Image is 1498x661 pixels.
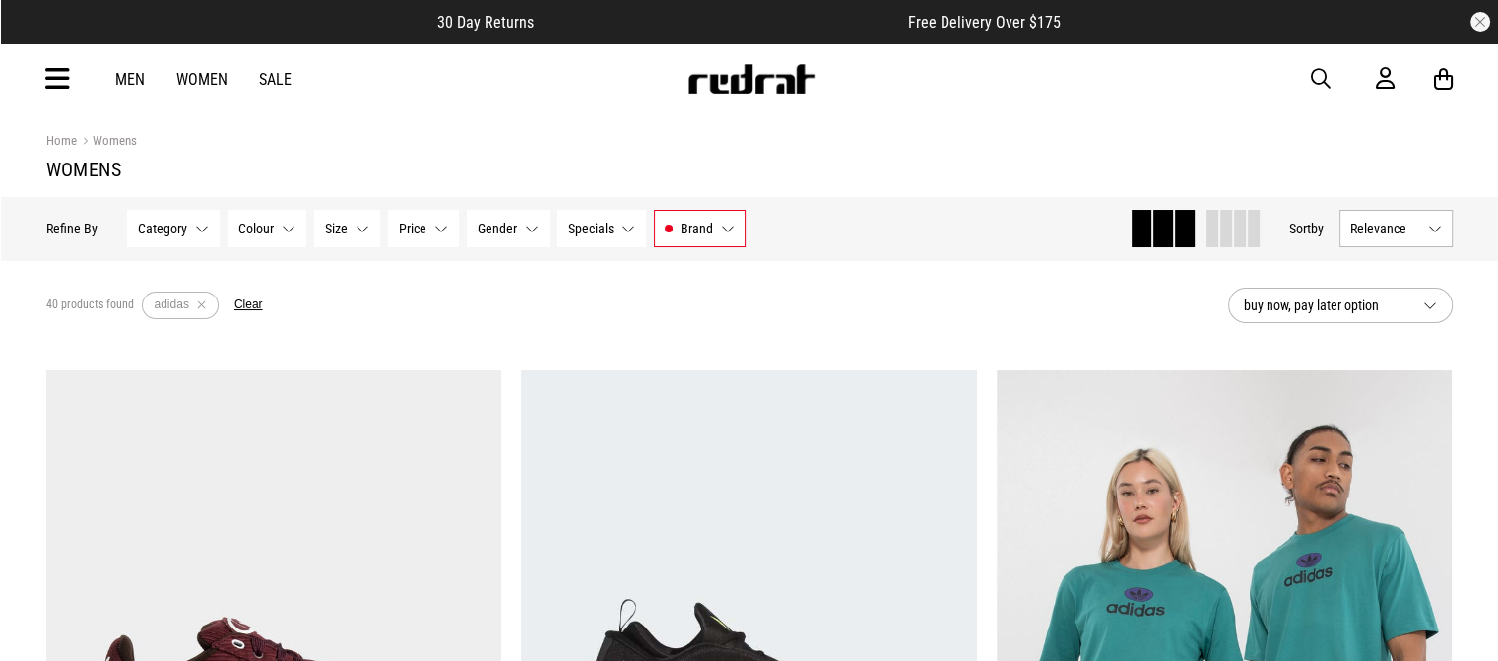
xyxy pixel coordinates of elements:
[238,221,274,236] span: Colour
[573,12,869,32] iframe: Customer reviews powered by Trustpilot
[568,221,614,236] span: Specials
[654,210,746,247] button: Brand
[127,210,220,247] button: Category
[16,8,75,67] button: Open LiveChat chat widget
[46,221,98,236] p: Refine By
[908,13,1061,32] span: Free Delivery Over $175
[1350,221,1420,236] span: Relevance
[1228,288,1453,323] button: buy now, pay later option
[1289,217,1324,240] button: Sortby
[189,292,214,319] button: Remove filter
[46,158,1453,181] h1: Womens
[234,297,263,313] button: Clear
[46,133,77,148] a: Home
[155,297,189,311] span: adidas
[437,13,534,32] span: 30 Day Returns
[46,297,134,313] span: 40 products found
[557,210,646,247] button: Specials
[399,221,426,236] span: Price
[686,64,816,94] img: Redrat logo
[259,70,292,89] a: Sale
[115,70,145,89] a: Men
[176,70,228,89] a: Women
[467,210,550,247] button: Gender
[138,221,187,236] span: Category
[228,210,306,247] button: Colour
[1244,294,1407,317] span: buy now, pay later option
[325,221,348,236] span: Size
[314,210,380,247] button: Size
[1339,210,1453,247] button: Relevance
[478,221,517,236] span: Gender
[1311,221,1324,236] span: by
[388,210,459,247] button: Price
[77,133,137,152] a: Womens
[681,221,713,236] span: Brand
